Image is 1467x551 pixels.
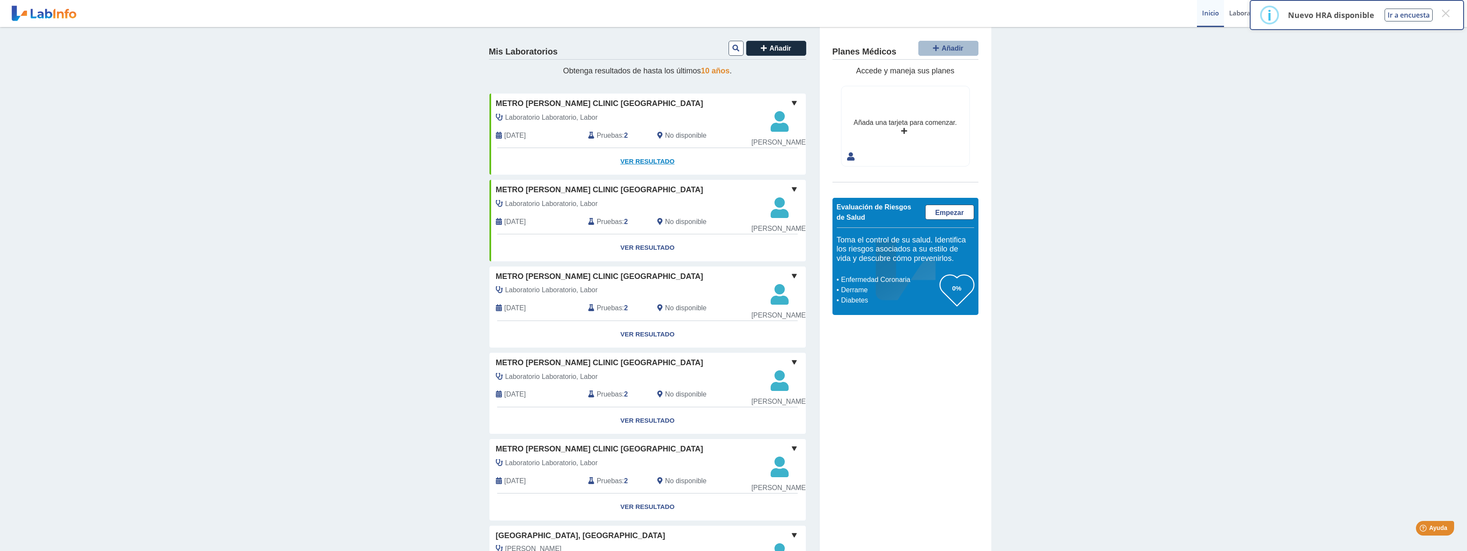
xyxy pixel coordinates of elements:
[496,443,703,455] span: Metro [PERSON_NAME] Clinic [GEOGRAPHIC_DATA]
[504,476,526,486] span: 2025-09-15
[496,271,703,282] span: Metro [PERSON_NAME] Clinic [GEOGRAPHIC_DATA]
[1438,6,1453,21] button: Close this dialog
[665,217,707,227] span: No disponible
[582,216,651,227] div: :
[489,493,806,521] a: Ver Resultado
[665,476,707,486] span: No disponible
[665,130,707,141] span: No disponible
[504,389,526,400] span: 2025-09-23
[853,118,957,128] div: Añada una tarjeta para comenzar.
[597,476,622,486] span: Pruebas
[701,67,730,75] span: 10 años
[496,184,703,196] span: Metro [PERSON_NAME] Clinic [GEOGRAPHIC_DATA]
[489,234,806,261] a: Ver Resultado
[489,407,806,434] a: Ver Resultado
[1385,9,1433,21] button: Ir a encuesta
[624,477,628,484] b: 2
[597,303,622,313] span: Pruebas
[751,137,808,148] span: [PERSON_NAME]
[624,132,628,139] b: 2
[1391,518,1458,542] iframe: Help widget launcher
[839,275,940,285] li: Enfermedad Coronaria
[489,148,806,175] a: Ver Resultado
[746,41,806,56] button: Añadir
[832,47,896,57] h4: Planes Médicos
[597,130,622,141] span: Pruebas
[563,67,732,75] span: Obtenga resultados de hasta los últimos .
[665,303,707,313] span: No disponible
[582,130,651,141] div: :
[769,45,791,52] span: Añadir
[925,205,974,220] a: Empezar
[942,45,963,52] span: Añadir
[597,389,622,400] span: Pruebas
[496,98,703,109] span: Metro [PERSON_NAME] Clinic [GEOGRAPHIC_DATA]
[751,224,808,234] span: [PERSON_NAME]
[496,357,703,369] span: Metro [PERSON_NAME] Clinic [GEOGRAPHIC_DATA]
[751,483,808,493] span: [PERSON_NAME]
[940,283,974,294] h3: 0%
[918,41,978,56] button: Añadir
[505,458,598,468] span: Laboratorio Laboratorio, Labor
[582,389,651,400] div: :
[839,295,940,306] li: Diabetes
[1267,7,1272,23] div: i
[624,391,628,398] b: 2
[582,475,651,487] div: :
[582,303,651,314] div: :
[505,372,598,382] span: Laboratorio Laboratorio, Labor
[597,217,622,227] span: Pruebas
[935,209,964,216] span: Empezar
[751,310,808,321] span: [PERSON_NAME]
[505,199,598,209] span: Laboratorio Laboratorio, Labor
[489,47,558,57] h4: Mis Laboratorios
[504,217,526,227] span: 2025-09-08
[665,389,707,400] span: No disponible
[856,67,954,75] span: Accede y maneja sus planes
[496,530,665,542] span: [GEOGRAPHIC_DATA], [GEOGRAPHIC_DATA]
[751,397,808,407] span: [PERSON_NAME]
[505,112,598,123] span: Laboratorio Laboratorio, Labor
[489,321,806,348] a: Ver Resultado
[837,236,974,263] h5: Toma el control de su salud. Identifica los riesgos asociados a su estilo de vida y descubre cómo...
[505,285,598,295] span: Laboratorio Laboratorio, Labor
[837,203,911,221] span: Evaluación de Riesgos de Salud
[1288,10,1374,20] p: Nuevo HRA disponible
[624,218,628,225] b: 2
[839,285,940,295] li: Derrame
[504,303,526,313] span: 2025-09-29
[624,304,628,312] b: 2
[504,130,526,141] span: 2025-10-06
